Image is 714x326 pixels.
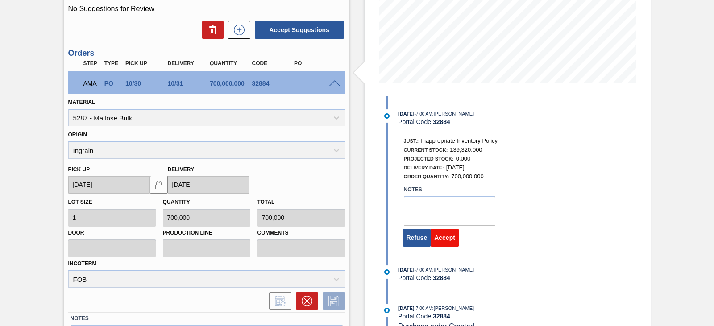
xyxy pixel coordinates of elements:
[166,80,212,87] div: 10/31/2025
[415,111,432,116] span: - 7:00 AM
[168,176,249,194] input: mm/dd/yyyy
[432,111,474,116] span: : [PERSON_NAME]
[68,199,92,205] label: Lot size
[150,176,168,194] button: locked
[404,147,448,153] span: Current Stock:
[398,118,610,125] div: Portal Code:
[68,166,90,173] label: Pick up
[433,313,450,320] strong: 32884
[123,60,170,66] div: Pick up
[123,80,170,87] div: 10/30/2025
[163,199,190,205] label: Quantity
[255,21,344,39] button: Accept Suggestions
[398,111,414,116] span: [DATE]
[404,165,444,170] span: Delivery Date:
[166,60,212,66] div: Delivery
[404,174,449,179] span: Order Quantity:
[208,60,254,66] div: Quantity
[154,179,164,190] img: locked
[432,305,474,311] span: : [PERSON_NAME]
[250,20,345,40] div: Accept Suggestions
[415,306,432,311] span: - 7:00 AM
[68,176,150,194] input: mm/dd/yyyy
[403,229,431,247] button: Refuse
[450,146,482,153] span: 139,320.000
[81,60,103,66] div: Step
[384,113,390,119] img: atual
[265,292,291,310] div: Inform order change
[433,274,450,281] strong: 32884
[68,227,156,239] label: Door
[446,164,465,171] span: [DATE]
[224,21,250,39] div: New suggestion
[398,274,610,281] div: Portal Code:
[404,156,454,161] span: Projected Stock:
[318,292,345,310] div: Save Order
[432,267,474,272] span: : [PERSON_NAME]
[163,227,250,239] label: Production Line
[250,60,296,66] div: Code
[81,74,103,93] div: Awaiting Manager Approval
[198,21,224,39] div: Delete Suggestions
[83,80,100,87] p: AMA
[168,166,195,173] label: Delivery
[71,312,343,325] label: Notes
[250,80,296,87] div: 32884
[257,199,275,205] label: Total
[456,155,471,162] span: 0.000
[102,80,124,87] div: Purchase order
[68,99,95,105] label: Material
[451,173,483,180] span: 700,000.000
[398,305,414,311] span: [DATE]
[68,260,97,267] label: Incoterm
[68,132,87,138] label: Origin
[292,60,338,66] div: PO
[421,137,498,144] span: Inappropriate Inventory Policy
[384,269,390,275] img: atual
[398,267,414,272] span: [DATE]
[404,183,495,196] label: Notes
[68,5,345,13] p: No Suggestions for Review
[68,49,345,58] h3: Orders
[431,229,459,247] button: Accept
[257,227,345,239] label: Comments
[291,292,318,310] div: Cancel Order
[384,308,390,313] img: atual
[102,60,124,66] div: Type
[415,268,432,272] span: - 7:00 AM
[398,313,610,320] div: Portal Code:
[208,80,254,87] div: 700,000.000
[433,118,450,125] strong: 32884
[404,138,419,144] span: Just.:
